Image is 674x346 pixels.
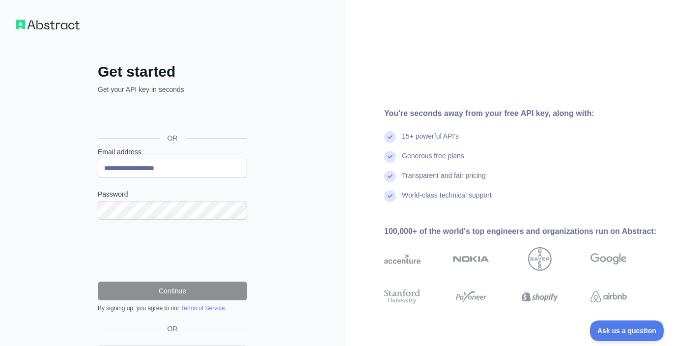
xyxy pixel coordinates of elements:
img: airbnb [590,288,627,306]
a: Terms of Service [181,305,225,312]
img: check mark [384,171,396,182]
iframe: Sign in with Google Button [93,105,250,127]
label: Password [98,189,247,199]
img: google [590,247,627,271]
img: check mark [384,190,396,202]
h2: Get started [98,63,247,81]
p: Get your API key in seconds [98,85,247,94]
iframe: Toggle Customer Support [590,320,664,341]
img: check mark [384,131,396,143]
img: nokia [453,247,489,271]
img: check mark [384,151,396,163]
iframe: reCAPTCHA [98,231,247,270]
img: bayer [528,247,552,271]
div: By signing up, you agree to our . [98,304,247,312]
img: accenture [384,247,421,271]
span: OR [160,133,186,143]
div: 100,000+ of the world's top engineers and organizations run on Abstract: [384,226,658,237]
div: Transparent and fair pricing [402,171,486,190]
img: Workflow [16,20,80,29]
div: Generous free plans [402,151,464,171]
img: payoneer [453,288,489,306]
div: You're seconds away from your free API key, along with: [384,108,658,119]
img: shopify [522,288,558,306]
button: Continue [98,282,247,300]
div: 15+ powerful API's [402,131,459,151]
label: Email address [98,147,247,157]
div: World-class technical support [402,190,492,210]
span: OR [164,324,182,334]
img: stanford university [384,288,421,306]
